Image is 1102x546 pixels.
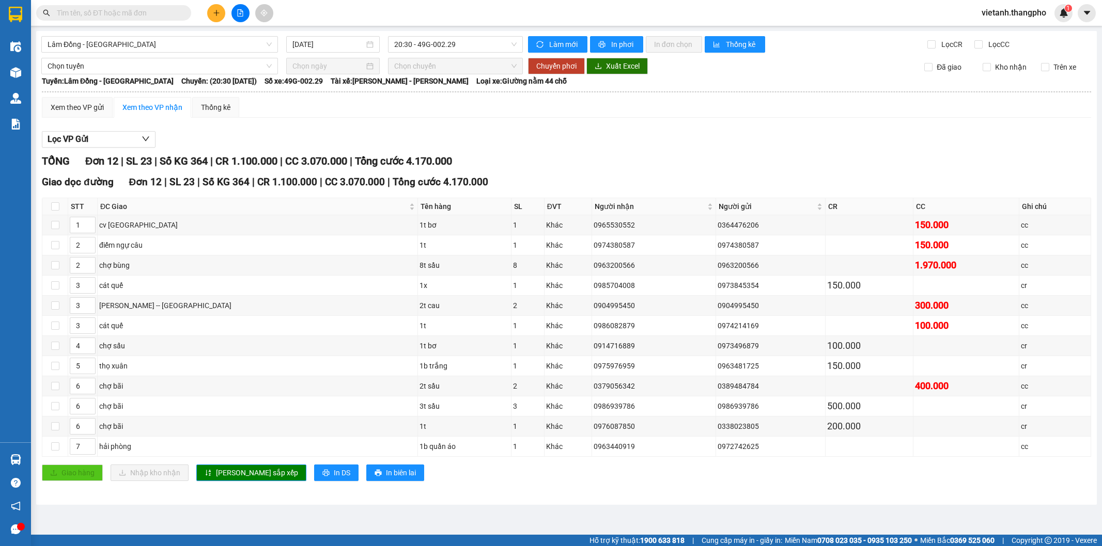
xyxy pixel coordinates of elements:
span: CR 1.100.000 [215,155,277,167]
div: 2 [513,380,542,392]
span: Lọc VP Gửi [48,133,88,146]
div: cr [1021,400,1089,412]
div: 1x [420,280,509,291]
span: In DS [334,467,350,478]
span: In biên lai [386,467,416,478]
span: Miền Bắc [920,535,995,546]
div: 0972742625 [718,441,824,452]
div: 0963440919 [594,441,714,452]
div: Thống kê [201,102,230,113]
img: logo-vxr [9,7,22,22]
th: STT [68,198,98,215]
span: Xuất Excel [606,60,640,72]
span: download [595,62,602,71]
div: 0379056342 [594,380,714,392]
div: 0974214169 [718,320,824,331]
div: 0985704008 [594,280,714,291]
span: Số xe: 49G-002.29 [265,75,323,87]
div: 300.000 [915,298,1017,313]
span: | [197,176,200,188]
span: bar-chart [713,41,722,49]
div: cát quế [99,320,416,331]
div: 8t sầu [420,260,509,271]
span: | [387,176,390,188]
div: 1t bơ [420,340,509,351]
div: 1b trắng [420,360,509,372]
div: 1 [513,219,542,231]
div: 150.000 [827,278,911,293]
span: | [252,176,255,188]
span: In phơi [611,39,635,50]
div: 100.000 [827,339,911,353]
div: Khác [546,219,590,231]
span: Người nhận [595,201,705,212]
span: 1 [1066,5,1070,12]
div: Khác [546,421,590,432]
th: Ghi chú [1019,198,1091,215]
span: Số KG 364 [203,176,250,188]
span: | [1002,535,1004,546]
span: Tổng cước 4.170.000 [393,176,488,188]
div: 1 [513,280,542,291]
span: sort-ascending [205,469,212,477]
img: warehouse-icon [10,67,21,78]
div: 0389484784 [718,380,824,392]
span: Người gửi [719,201,815,212]
span: | [121,155,123,167]
div: cc [1021,239,1089,251]
div: 1 [513,239,542,251]
div: cát quế [99,280,416,291]
div: 0973845354 [718,280,824,291]
div: cc [1021,300,1089,311]
span: | [210,155,213,167]
div: Khác [546,380,590,392]
div: Khác [546,300,590,311]
div: 0986082879 [594,320,714,331]
button: uploadGiao hàng [42,464,103,481]
button: aim [255,4,273,22]
button: file-add [231,4,250,22]
button: printerIn phơi [590,36,643,53]
sup: 1 [1065,5,1072,12]
span: SL 23 [169,176,195,188]
div: 2 [513,300,542,311]
span: question-circle [11,478,21,488]
div: Khác [546,260,590,271]
div: cr [1021,340,1089,351]
button: bar-chartThống kê [705,36,765,53]
div: cc [1021,320,1089,331]
span: notification [11,501,21,511]
span: plus [213,9,220,17]
div: cr [1021,421,1089,432]
input: Chọn ngày [292,60,364,72]
th: SL [511,198,545,215]
span: file-add [237,9,244,17]
div: Khác [546,280,590,291]
div: Khác [546,441,590,452]
div: hải phòng [99,441,416,452]
span: ⚪️ [914,538,918,542]
span: | [164,176,167,188]
div: 0975976959 [594,360,714,372]
th: CR [826,198,913,215]
div: 1t [420,320,509,331]
div: chợ bùng [99,260,416,271]
span: search [43,9,50,17]
span: | [280,155,283,167]
div: 0963200566 [718,260,824,271]
div: 3t sầu [420,400,509,412]
span: Đã giao [933,61,966,73]
button: downloadNhập kho nhận [111,464,189,481]
strong: 0708 023 035 - 0935 103 250 [817,536,912,544]
button: plus [207,4,225,22]
div: 0974380587 [594,239,714,251]
div: [PERSON_NAME] -- [GEOGRAPHIC_DATA] [99,300,416,311]
img: solution-icon [10,119,21,130]
div: Khác [546,239,590,251]
div: 0986939786 [594,400,714,412]
div: 200.000 [827,419,911,433]
div: Khác [546,400,590,412]
img: warehouse-icon [10,454,21,465]
span: CR 1.100.000 [257,176,317,188]
div: 0974380587 [718,239,824,251]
